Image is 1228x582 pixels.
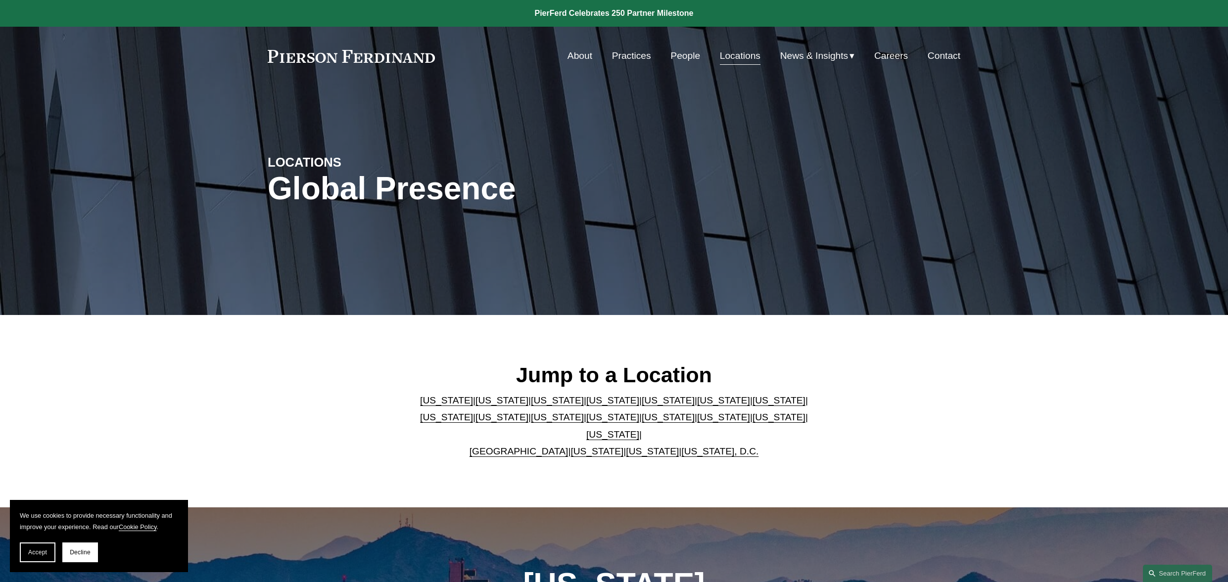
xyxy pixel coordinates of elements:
button: Decline [62,542,98,562]
span: News & Insights [780,47,849,65]
a: [US_STATE] [570,446,623,456]
a: [US_STATE] [697,412,750,422]
a: [US_STATE] [642,395,695,405]
a: [US_STATE], D.C. [681,446,758,456]
a: [US_STATE] [753,412,805,422]
a: [US_STATE] [420,395,473,405]
a: [US_STATE] [586,395,639,405]
a: [US_STATE] [586,429,639,440]
a: Careers [874,46,908,65]
a: [US_STATE] [475,395,528,405]
span: Decline [70,549,91,556]
section: Cookie banner [10,500,188,572]
a: [US_STATE] [475,412,528,422]
a: Cookie Policy [119,523,157,531]
a: folder dropdown [780,46,855,65]
h2: Jump to a Location [412,362,816,388]
span: Accept [28,549,47,556]
p: | | | | | | | | | | | | | | | | | | [412,392,816,460]
a: People [670,46,700,65]
h1: Global Presence [268,171,729,207]
a: [US_STATE] [586,412,639,422]
a: [GEOGRAPHIC_DATA] [470,446,568,456]
a: Locations [720,46,760,65]
a: About [567,46,592,65]
a: Practices [612,46,651,65]
a: [US_STATE] [531,412,584,422]
a: [US_STATE] [642,412,695,422]
a: [US_STATE] [531,395,584,405]
button: Accept [20,542,55,562]
a: [US_STATE] [420,412,473,422]
a: Contact [928,46,960,65]
p: We use cookies to provide necessary functionality and improve your experience. Read our . [20,510,178,533]
a: Search this site [1143,565,1212,582]
a: [US_STATE] [626,446,679,456]
h4: LOCATIONS [268,154,441,170]
a: [US_STATE] [697,395,750,405]
a: [US_STATE] [753,395,805,405]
